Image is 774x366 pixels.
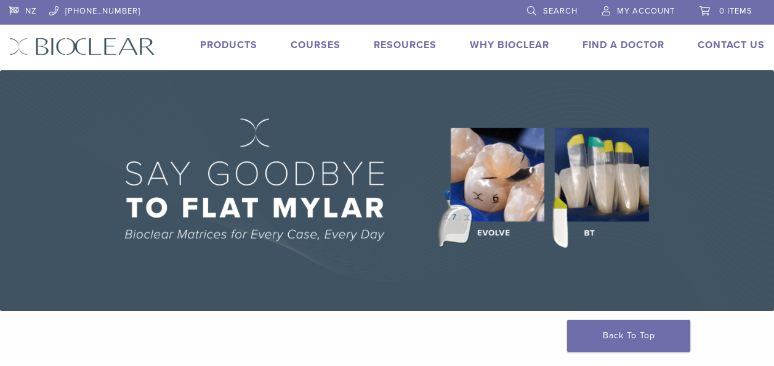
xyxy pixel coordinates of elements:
[374,39,437,51] a: Resources
[9,38,155,55] img: Bioclear
[567,320,690,352] a: Back To Top
[20,275,224,293] p: Your October Deals Have Arrived!
[200,39,257,51] a: Products
[583,39,664,51] a: Find A Doctor
[719,6,752,16] span: 0 items
[617,6,675,16] span: My Account
[20,312,133,325] a: [URL][DOMAIN_NAME]
[698,39,765,51] a: Contact Us
[543,6,578,16] span: Search
[229,254,245,270] button: Close
[470,39,549,51] a: Why Bioclear
[291,39,341,51] a: Courses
